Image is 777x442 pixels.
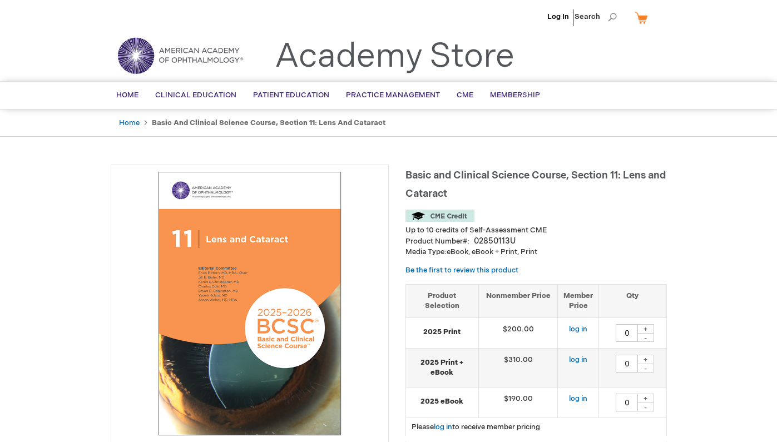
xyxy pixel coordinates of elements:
span: Membership [490,91,540,100]
p: eBook, eBook + Print, Print [405,247,667,257]
span: Practice Management [346,91,440,100]
th: Product Selection [406,284,479,317]
a: Log In [547,12,569,21]
span: CME [457,91,473,100]
th: Member Price [558,284,599,317]
input: Qty [616,394,638,411]
strong: Product Number [405,237,469,246]
span: Home [116,91,138,100]
th: Nonmember Price [478,284,558,317]
span: Please to receive member pricing [412,423,540,431]
input: Qty [616,355,638,373]
span: Basic and Clinical Science Course, Section 11: Lens and Cataract [405,170,666,200]
a: log in [569,394,587,403]
a: log in [569,355,587,364]
span: Patient Education [253,91,329,100]
a: log in [569,325,587,334]
img: CME Credit [405,210,474,222]
th: Qty [599,284,666,317]
div: + [637,355,654,364]
div: - [637,403,654,411]
div: - [637,364,654,373]
input: Qty [616,324,638,342]
a: Home [119,118,140,127]
strong: 2025 eBook [412,396,473,407]
td: $190.00 [478,387,558,418]
a: Academy Store [275,37,514,77]
li: Up to 10 credits of Self-Assessment CME [405,225,667,236]
div: + [637,324,654,334]
div: + [637,394,654,403]
span: Search [575,6,617,28]
strong: 2025 Print [412,327,473,337]
div: 02850113U [474,236,516,247]
strong: 2025 Print + eBook [412,357,473,378]
strong: Media Type: [405,247,447,256]
div: - [637,333,654,342]
img: Basic and Clinical Science Course, Section 11: Lens and Cataract [117,171,383,436]
td: $310.00 [478,348,558,387]
strong: Basic and Clinical Science Course, Section 11: Lens and Cataract [152,118,385,127]
span: Clinical Education [155,91,236,100]
a: log in [434,423,452,431]
a: Be the first to review this product [405,266,518,275]
td: $200.00 [478,317,558,348]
